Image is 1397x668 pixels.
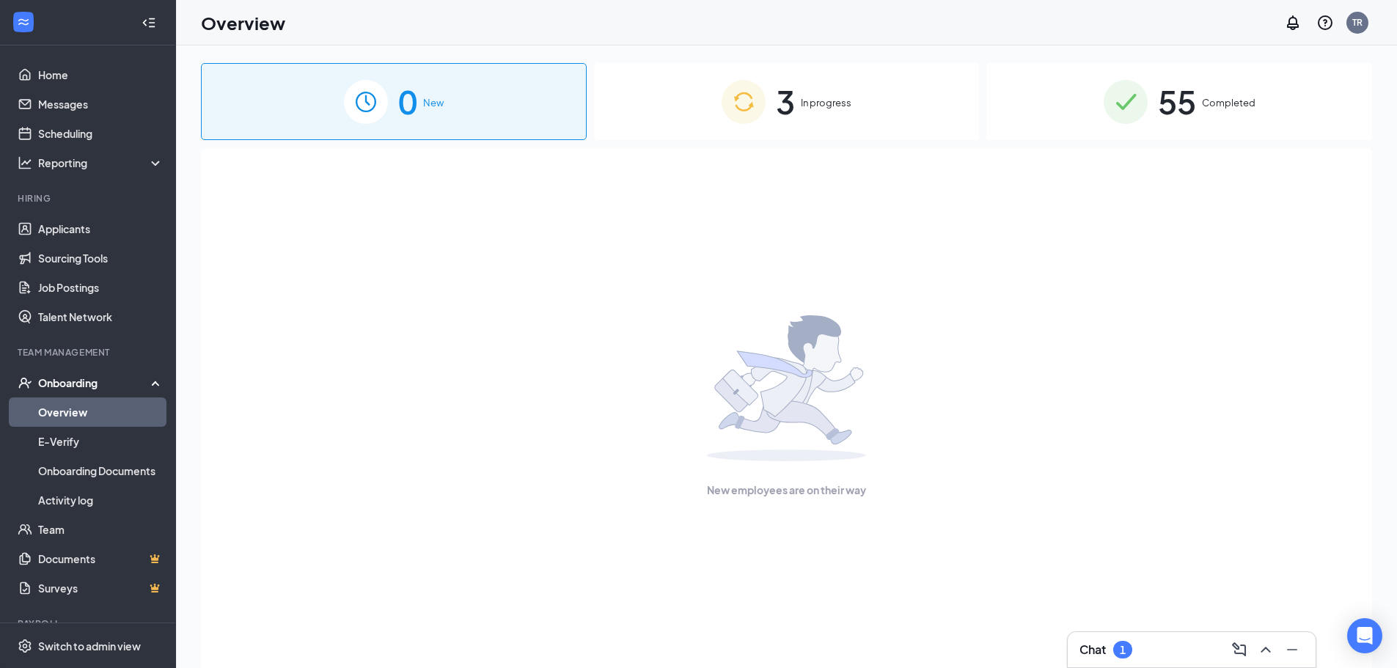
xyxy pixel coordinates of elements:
[38,397,164,427] a: Overview
[1228,638,1251,661] button: ComposeMessage
[1257,641,1275,658] svg: ChevronUp
[38,639,141,653] div: Switch to admin view
[1231,641,1248,658] svg: ComposeMessage
[1316,14,1334,32] svg: QuestionInfo
[18,192,161,205] div: Hiring
[142,15,156,30] svg: Collapse
[398,76,417,127] span: 0
[38,273,164,302] a: Job Postings
[38,60,164,89] a: Home
[38,214,164,243] a: Applicants
[707,482,866,498] span: New employees are on their way
[18,375,32,390] svg: UserCheck
[18,155,32,170] svg: Analysis
[18,346,161,359] div: Team Management
[38,243,164,273] a: Sourcing Tools
[38,89,164,119] a: Messages
[18,639,32,653] svg: Settings
[38,302,164,331] a: Talent Network
[1079,642,1106,658] h3: Chat
[38,119,164,148] a: Scheduling
[1352,16,1363,29] div: TR
[38,155,164,170] div: Reporting
[38,573,164,603] a: SurveysCrown
[1158,76,1196,127] span: 55
[1280,638,1304,661] button: Minimize
[201,10,285,35] h1: Overview
[1254,638,1277,661] button: ChevronUp
[16,15,31,29] svg: WorkstreamLogo
[1120,644,1126,656] div: 1
[38,515,164,544] a: Team
[38,485,164,515] a: Activity log
[38,456,164,485] a: Onboarding Documents
[423,95,444,110] span: New
[38,427,164,456] a: E-Verify
[1347,618,1382,653] div: Open Intercom Messenger
[801,95,851,110] span: In progress
[1202,95,1255,110] span: Completed
[38,544,164,573] a: DocumentsCrown
[1284,14,1302,32] svg: Notifications
[776,76,795,127] span: 3
[38,375,151,390] div: Onboarding
[1283,641,1301,658] svg: Minimize
[18,617,161,630] div: Payroll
